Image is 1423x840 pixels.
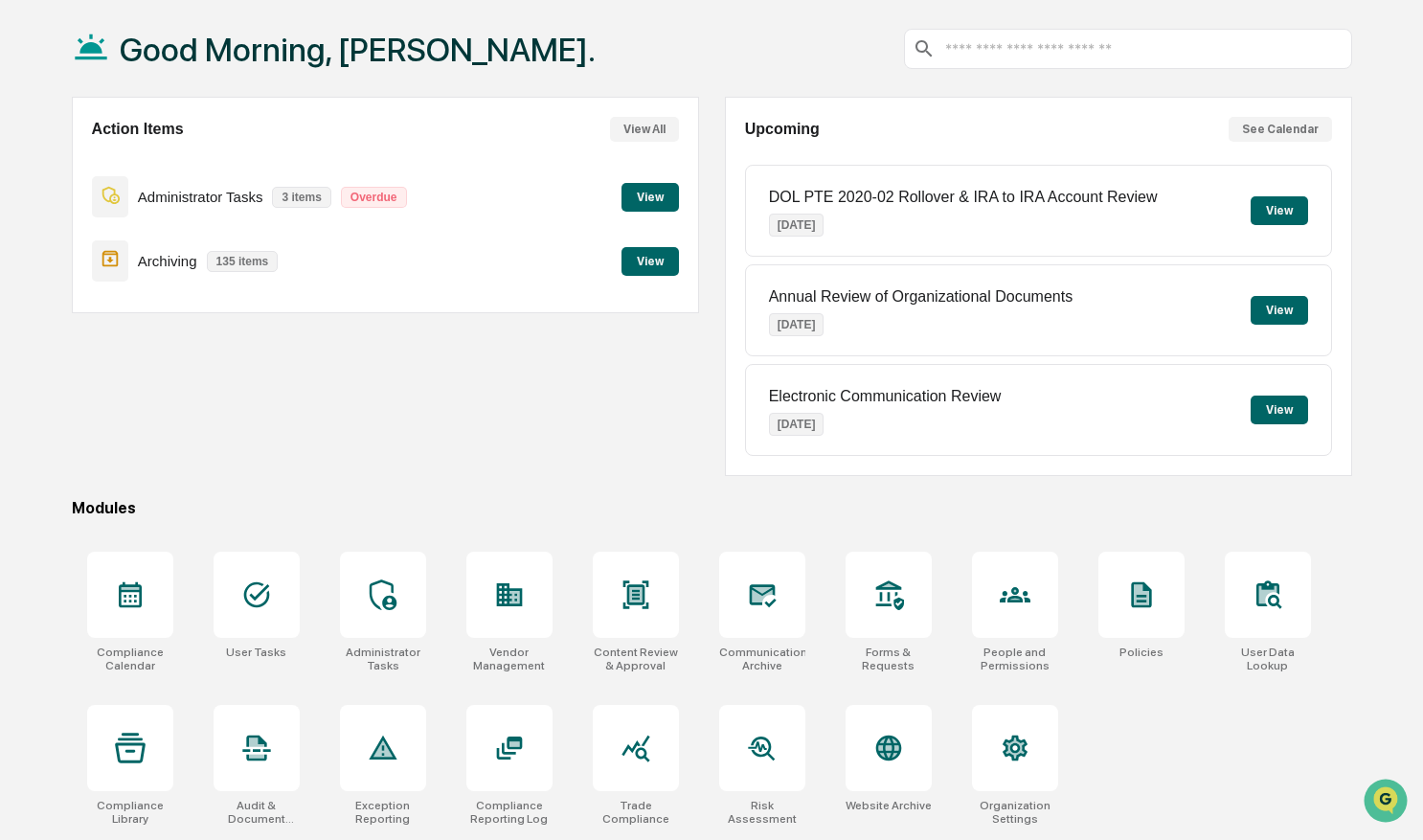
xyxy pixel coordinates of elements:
[769,214,824,237] p: [DATE]
[769,313,824,336] p: [DATE]
[1251,196,1308,225] button: View
[719,799,805,826] div: Risk Assessment
[340,646,426,672] div: Administrator Tasks
[38,240,124,260] span: Preclearance
[65,165,242,180] div: We're available if you need us!
[19,242,34,258] div: 🖐️
[466,799,553,826] div: Compliance Reporting Log
[593,646,679,672] div: Content Review & Approval
[138,189,263,205] p: Administrator Tasks
[1362,777,1413,829] iframe: Open customer support
[1251,396,1308,424] button: View
[769,388,1002,405] p: Electronic Communication Review
[769,288,1073,306] p: Annual Review of Organizational Documents
[135,323,232,338] a: Powered byPylon
[11,269,128,304] a: 🔎Data Lookup
[1225,646,1311,672] div: User Data Lookup
[158,240,237,260] span: Attestations
[972,646,1058,672] div: People and Permissions
[19,279,34,294] div: 🔎
[19,146,54,180] img: 1746055101610-c473b297-6a78-478c-a979-82029cc54cd1
[341,187,407,208] p: Overdue
[120,31,596,69] h1: Good Morning, [PERSON_NAME].
[226,646,286,659] div: User Tasks
[621,251,679,269] a: View
[131,233,245,267] a: 🗄️Attestations
[621,247,679,276] button: View
[610,117,679,142] button: View All
[340,799,426,826] div: Exception Reporting
[846,799,932,812] div: Website Archive
[139,242,154,258] div: 🗄️
[19,39,349,70] p: How can we help?
[1251,296,1308,325] button: View
[272,187,330,208] p: 3 items
[207,251,279,272] p: 135 items
[621,187,679,205] a: View
[972,799,1058,826] div: Organization Settings
[87,799,173,826] div: Compliance Library
[769,413,824,436] p: [DATE]
[11,233,131,267] a: 🖐️Preclearance
[87,646,173,672] div: Compliance Calendar
[621,183,679,212] button: View
[72,499,1352,517] div: Modules
[1229,117,1332,142] button: See Calendar
[769,189,1158,206] p: DOL PTE 2020-02 Rollover & IRA to IRA Account Review
[326,151,349,174] button: Start new chat
[1119,646,1163,659] div: Policies
[65,146,314,165] div: Start new chat
[214,799,300,826] div: Audit & Document Logs
[92,121,184,138] h2: Action Items
[38,277,121,296] span: Data Lookup
[846,646,932,672] div: Forms & Requests
[191,324,232,338] span: Pylon
[138,253,197,269] p: Archiving
[593,799,679,826] div: Trade Compliance
[719,646,805,672] div: Communications Archive
[466,646,553,672] div: Vendor Management
[745,121,820,138] h2: Upcoming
